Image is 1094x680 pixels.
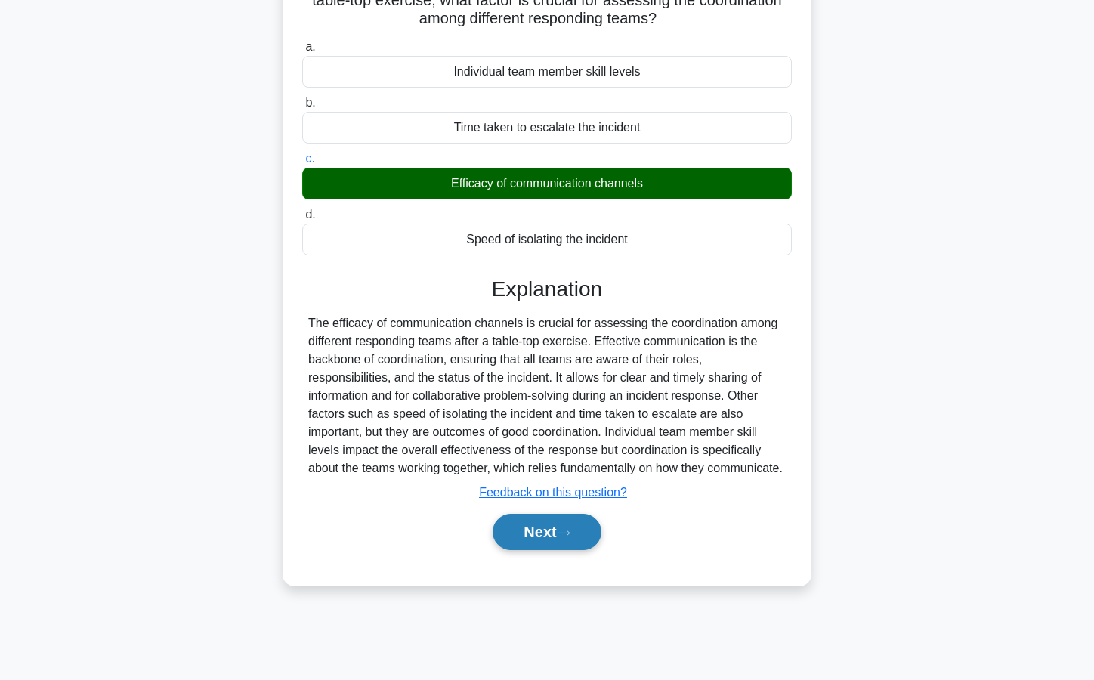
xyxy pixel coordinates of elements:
[308,314,786,478] div: The efficacy of communication channels is crucial for assessing the coordination among different ...
[305,40,315,53] span: a.
[493,514,601,550] button: Next
[305,96,315,109] span: b.
[311,277,783,302] h3: Explanation
[302,112,792,144] div: Time taken to escalate the incident
[302,168,792,199] div: Efficacy of communication channels
[302,56,792,88] div: Individual team member skill levels
[305,152,314,165] span: c.
[302,224,792,255] div: Speed of isolating the incident
[305,208,315,221] span: d.
[479,486,627,499] a: Feedback on this question?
